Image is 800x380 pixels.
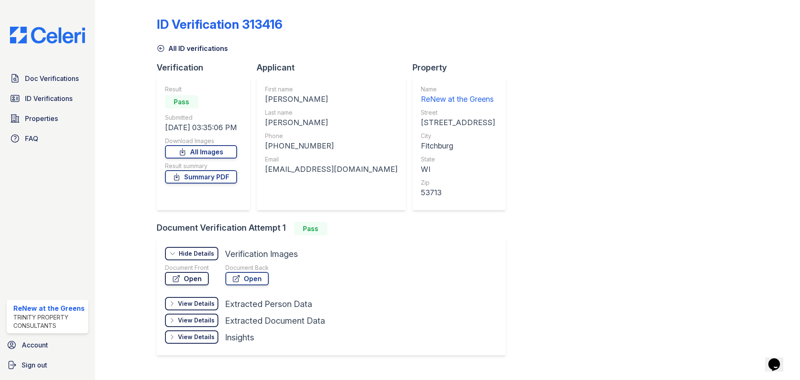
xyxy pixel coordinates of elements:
[7,110,88,127] a: Properties
[412,62,512,73] div: Property
[165,264,209,272] div: Document Front
[225,332,254,343] div: Insights
[165,170,237,184] a: Summary PDF
[22,360,47,370] span: Sign out
[421,108,495,117] div: Street
[3,337,92,353] a: Account
[13,313,85,330] div: Trinity Property Consultants
[178,333,215,341] div: View Details
[178,299,215,308] div: View Details
[165,85,237,93] div: Result
[25,133,38,143] span: FAQ
[157,222,512,235] div: Document Verification Attempt 1
[165,162,237,170] div: Result summary
[265,140,397,152] div: [PHONE_NUMBER]
[179,249,214,258] div: Hide Details
[225,248,298,260] div: Verification Images
[25,93,72,103] span: ID Verifications
[178,316,215,325] div: View Details
[25,73,79,83] span: Doc Verifications
[7,70,88,87] a: Doc Verifications
[13,303,85,313] div: ReNew at the Greens
[22,340,48,350] span: Account
[421,187,495,199] div: 53713
[165,113,237,122] div: Submitted
[165,95,198,108] div: Pass
[294,222,327,235] div: Pass
[157,62,257,73] div: Verification
[225,298,312,310] div: Extracted Person Data
[265,117,397,128] div: [PERSON_NAME]
[265,85,397,93] div: First name
[7,90,88,107] a: ID Verifications
[421,179,495,187] div: Zip
[225,272,269,285] a: Open
[3,27,92,43] img: CE_Logo_Blue-a8612792a0a2168367f1c8372b55b34899dd931a85d93a1a3d3e32e68fde9ad4.png
[225,315,325,327] div: Extracted Document Data
[421,132,495,140] div: City
[421,140,495,152] div: Fitchburg
[421,85,495,105] a: Name ReNew at the Greens
[265,132,397,140] div: Phone
[265,164,397,175] div: [EMAIL_ADDRESS][DOMAIN_NAME]
[25,113,58,123] span: Properties
[165,145,237,159] a: All Images
[265,155,397,164] div: Email
[421,164,495,175] div: WI
[3,357,92,373] a: Sign out
[765,347,792,372] iframe: chat widget
[421,85,495,93] div: Name
[157,43,228,53] a: All ID verifications
[421,93,495,105] div: ReNew at the Greens
[7,130,88,147] a: FAQ
[165,137,237,145] div: Download Images
[225,264,269,272] div: Document Back
[157,17,282,32] div: ID Verification 313416
[265,93,397,105] div: [PERSON_NAME]
[257,62,412,73] div: Applicant
[165,272,209,285] a: Open
[421,117,495,128] div: [STREET_ADDRESS]
[165,122,237,133] div: [DATE] 03:35:06 PM
[265,108,397,117] div: Last name
[421,155,495,164] div: State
